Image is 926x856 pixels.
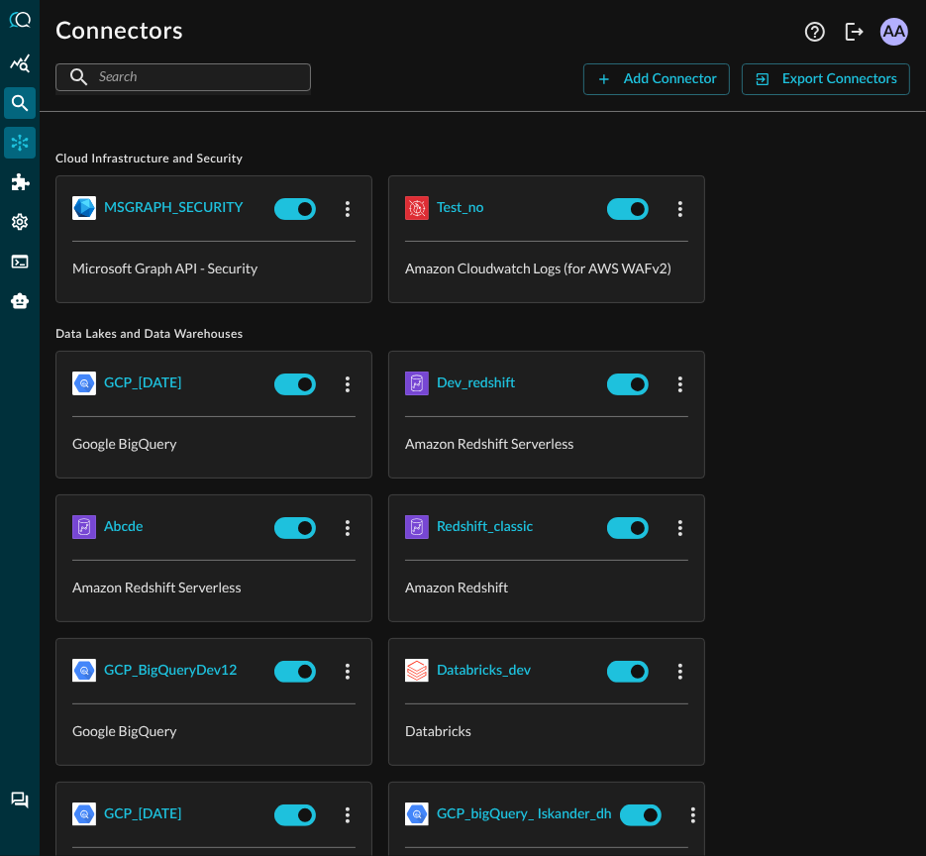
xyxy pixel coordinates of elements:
div: Settings [4,206,36,238]
div: FSQL [4,246,36,277]
button: test_no [437,192,484,224]
div: Redshift_classic [437,515,533,540]
h1: Connectors [55,16,183,48]
img: AWSRedshift.svg [405,372,429,395]
div: MSGRAPH_SECURITY [104,196,243,221]
p: Amazon Redshift Serverless [72,577,356,597]
button: GCP_bigQuery_ iskander_dh [437,799,612,830]
button: Export Connectors [742,63,910,95]
div: Federated Search [4,87,36,119]
div: databricks_dev [437,659,531,684]
div: Addons [5,166,37,198]
button: Redshift_classic [437,511,533,543]
p: Google BigQuery [72,720,356,741]
div: abcde [104,515,143,540]
div: GCP_bigQuery_ iskander_dh [437,802,612,827]
div: AA [880,18,908,46]
img: GoogleBigQuery.svg [72,659,96,683]
button: abcde [104,511,143,543]
img: GoogleBigQuery.svg [72,802,96,826]
div: Export Connectors [782,67,897,92]
div: dev_redshift [437,372,515,396]
button: Help [799,16,831,48]
span: Data Lakes and Data Warehouses [55,327,910,343]
div: test_no [437,196,484,221]
img: GoogleBigQuery.svg [405,802,429,826]
img: AWSRedshift.svg [405,515,429,539]
button: Add Connector [583,63,730,95]
p: Amazon Redshift Serverless [405,433,688,454]
p: Google BigQuery [72,433,356,454]
button: GCP_[DATE] [104,368,182,399]
p: Amazon Cloudwatch Logs (for AWS WAFv2) [405,258,688,278]
button: MSGRAPH_SECURITY [104,192,243,224]
input: Search [99,58,265,95]
img: Databricks.svg [405,659,429,683]
div: Summary Insights [4,48,36,79]
button: GCP_BigQueryDev12 [104,655,237,687]
button: Logout [839,16,871,48]
div: Chat [4,785,36,816]
img: MicrosoftGraph.svg [72,196,96,220]
span: Cloud Infrastructure and Security [55,152,910,167]
button: databricks_dev [437,655,531,687]
img: AWSCloudWatchLogs.svg [405,196,429,220]
div: GCP_BigQueryDev12 [104,659,237,684]
div: Connectors [4,127,36,159]
div: Query Agent [4,285,36,317]
button: dev_redshift [437,368,515,399]
img: AWSRedshift.svg [72,515,96,539]
p: Amazon Redshift [405,577,688,597]
button: GCP_[DATE] [104,799,182,830]
p: Microsoft Graph API - Security [72,258,356,278]
div: GCP_[DATE] [104,802,182,827]
p: Databricks [405,720,688,741]
div: GCP_[DATE] [104,372,182,396]
div: Add Connector [624,67,717,92]
img: GoogleBigQuery.svg [72,372,96,395]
